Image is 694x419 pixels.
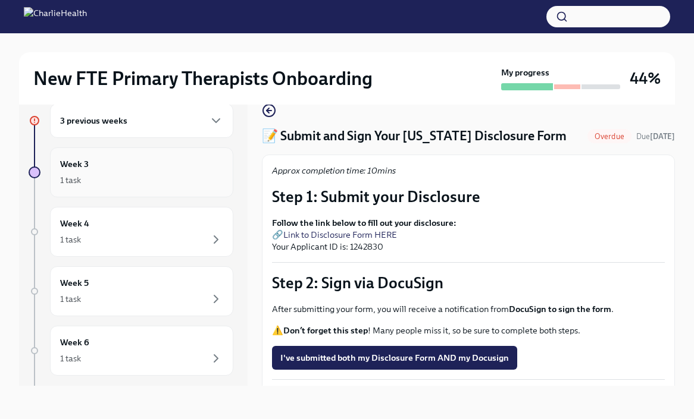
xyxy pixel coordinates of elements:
[60,293,81,305] div: 1 task
[60,114,127,127] h6: 3 previous weeks
[272,186,665,207] p: Step 1: Submit your Disclosure
[283,229,397,240] a: Link to Disclosure Form HERE
[60,276,89,289] h6: Week 5
[29,207,233,257] a: Week 41 task
[501,67,549,78] strong: My progress
[29,266,233,316] a: Week 51 task
[272,218,457,228] strong: Follow the link below to fill out your disclosure:
[24,7,87,26] img: CharlieHealth
[29,326,233,376] a: Week 61 task
[636,131,675,142] span: August 22nd, 2025 07:00
[272,346,517,370] button: I've submitted both my Disclosure Form AND my Docusign
[272,272,665,294] p: Step 2: Sign via DocuSign
[29,147,233,197] a: Week 31 task
[650,132,675,141] strong: [DATE]
[60,157,89,171] h6: Week 3
[50,103,233,138] div: 3 previous weeks
[272,303,665,315] p: After submitting your form, you will receive a notification from .
[60,174,81,186] div: 1 task
[587,132,632,141] span: Overdue
[262,127,567,145] h4: 📝 Submit and Sign Your [US_STATE] Disclosure Form
[509,304,611,314] strong: DocuSign to sign the form
[272,217,665,253] p: 🔗 Your Applicant ID is: 1242830
[60,352,81,364] div: 1 task
[630,68,661,89] h3: 44%
[280,352,509,364] span: I've submitted both my Disclosure Form AND my Docusign
[60,336,89,349] h6: Week 6
[272,325,665,336] p: ⚠️ ! Many people miss it, so be sure to complete both steps.
[636,132,675,141] span: Due
[60,234,81,245] div: 1 task
[272,165,396,176] em: Approx completion time: 10mins
[283,325,368,336] strong: Don’t forget this step
[33,67,373,90] h2: New FTE Primary Therapists Onboarding
[60,217,89,230] h6: Week 4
